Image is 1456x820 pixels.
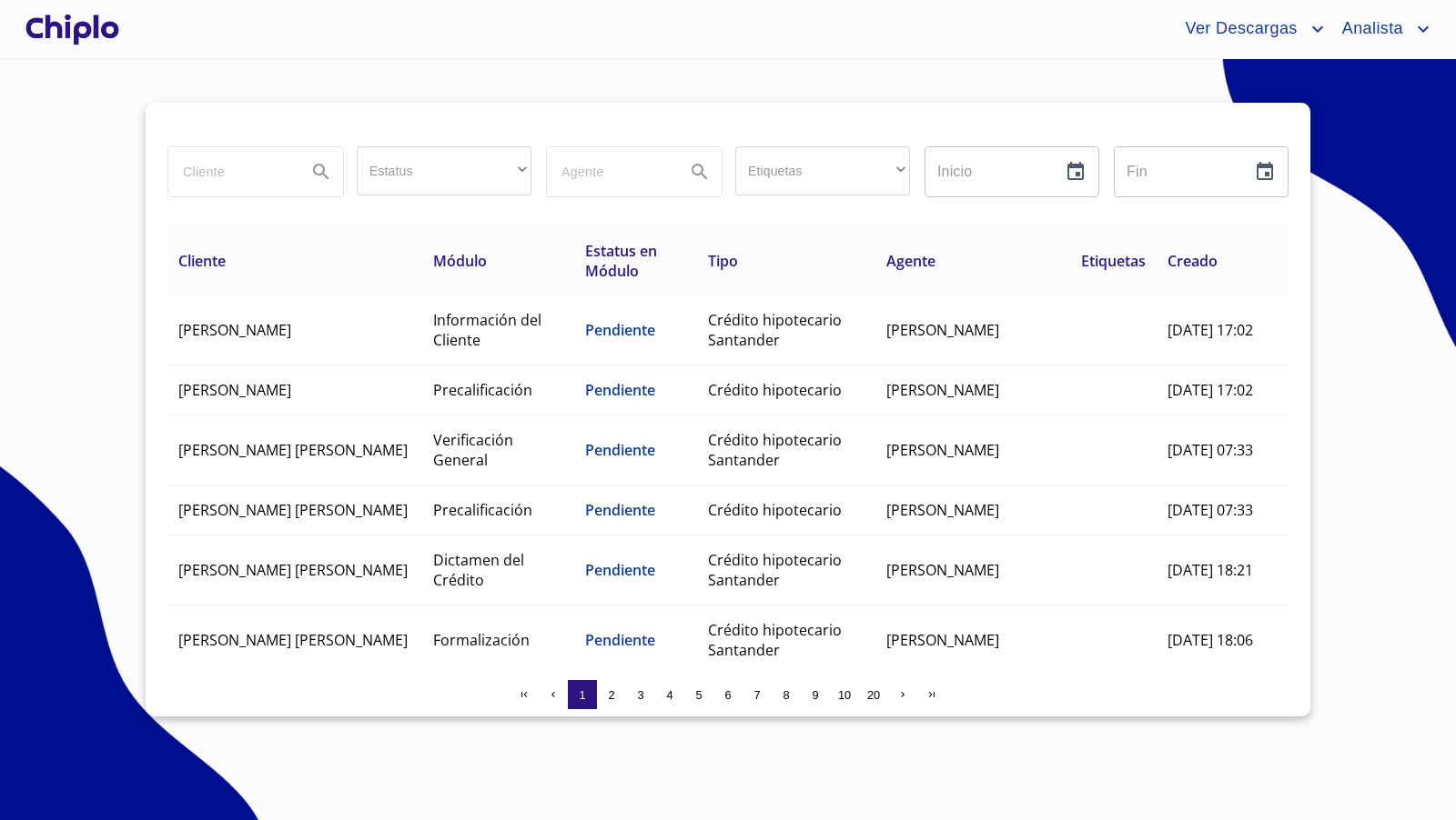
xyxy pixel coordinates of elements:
span: 1 [579,688,585,702]
span: Crédito hipotecario Santander [708,430,842,470]
span: Pendiente [585,380,655,400]
span: Crédito hipotecario Santander [708,550,842,590]
span: Crédito hipotecario [708,380,842,400]
button: 9 [801,680,830,709]
span: 2 [608,688,614,702]
span: [PERSON_NAME] [PERSON_NAME] [178,560,408,580]
button: 8 [772,680,801,709]
span: 8 [783,688,789,702]
span: [PERSON_NAME] [PERSON_NAME] [178,440,408,460]
span: Ver Descargas [1171,15,1306,44]
span: Cliente [178,251,226,271]
span: [PERSON_NAME] [178,380,291,400]
button: 6 [713,680,743,709]
span: Creado [1168,251,1218,271]
span: [PERSON_NAME] [PERSON_NAME] [178,500,408,520]
span: Pendiente [585,320,655,340]
span: 6 [724,688,731,702]
div: ​ [735,146,910,195]
input: search [168,147,292,196]
span: Tipo [708,251,738,271]
span: [PERSON_NAME] [PERSON_NAME] [178,630,408,650]
span: [DATE] 18:21 [1168,560,1253,580]
span: Pendiente [585,500,655,520]
button: account of current user [1171,15,1328,44]
span: Módulo [433,251,487,271]
span: [PERSON_NAME] [886,500,999,520]
span: Estatus en Módulo [585,241,657,281]
span: Crédito hipotecario Santander [708,620,842,660]
span: 3 [637,688,643,702]
span: [DATE] 17:02 [1168,320,1253,340]
span: 4 [666,688,672,702]
span: [DATE] 18:06 [1168,630,1253,650]
span: [PERSON_NAME] [886,440,999,460]
span: [PERSON_NAME] [886,320,999,340]
button: 2 [597,680,626,709]
span: [PERSON_NAME] [886,630,999,650]
span: Pendiente [585,440,655,460]
span: Analista [1329,15,1412,44]
button: 5 [684,680,713,709]
span: Crédito hipotecario [708,500,842,520]
span: [DATE] 07:33 [1168,440,1253,460]
span: Precalificación [433,380,532,400]
span: [PERSON_NAME] [178,320,291,340]
span: 7 [753,688,760,702]
button: account of current user [1329,15,1434,44]
button: Search [678,150,722,194]
span: Precalificación [433,500,532,520]
span: 9 [812,688,818,702]
button: 20 [859,680,888,709]
span: [PERSON_NAME] [886,560,999,580]
span: Formalización [433,630,530,650]
span: Dictamen del Crédito [433,550,524,590]
button: Search [299,150,343,194]
span: 5 [695,688,702,702]
span: Etiquetas [1081,251,1146,271]
button: 3 [626,680,655,709]
input: search [547,147,671,196]
button: 7 [743,680,772,709]
button: 4 [655,680,684,709]
span: [DATE] 17:02 [1168,380,1253,400]
button: 10 [830,680,859,709]
span: Pendiente [585,560,655,580]
span: Pendiente [585,630,655,650]
span: 20 [867,688,880,702]
span: Información del Cliente [433,310,541,350]
span: Crédito hipotecario Santander [708,310,842,350]
button: 1 [568,680,597,709]
span: 10 [838,688,851,702]
div: ​ [357,146,531,195]
span: [DATE] 07:33 [1168,500,1253,520]
span: Verificación General [433,430,513,470]
span: [PERSON_NAME] [886,380,999,400]
span: Agente [886,251,935,271]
